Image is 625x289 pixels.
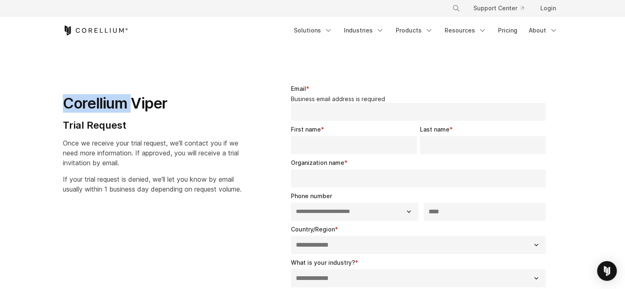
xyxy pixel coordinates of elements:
h1: Corellium Viper [63,94,242,113]
a: Industries [339,23,389,38]
span: Phone number [291,192,332,199]
a: Corellium Home [63,25,128,35]
a: Products [391,23,438,38]
legend: Business email address is required [291,95,549,103]
div: Navigation Menu [289,23,563,38]
span: Country/Region [291,226,335,233]
span: First name [291,126,321,133]
span: What is your industry? [291,259,355,266]
a: Pricing [493,23,522,38]
span: Email [291,85,306,92]
span: Last name [420,126,450,133]
a: Resources [440,23,491,38]
a: Login [534,1,563,16]
span: Once we receive your trial request, we'll contact you if we need more information. If approved, y... [63,139,239,167]
a: About [524,23,563,38]
button: Search [449,1,464,16]
a: Solutions [289,23,337,38]
h4: Trial Request [63,119,242,132]
span: Organization name [291,159,344,166]
a: Support Center [467,1,530,16]
div: Open Intercom Messenger [597,261,617,281]
span: If your trial request is denied, we'll let you know by email usually within 1 business day depend... [63,175,242,193]
div: Navigation Menu [442,1,563,16]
